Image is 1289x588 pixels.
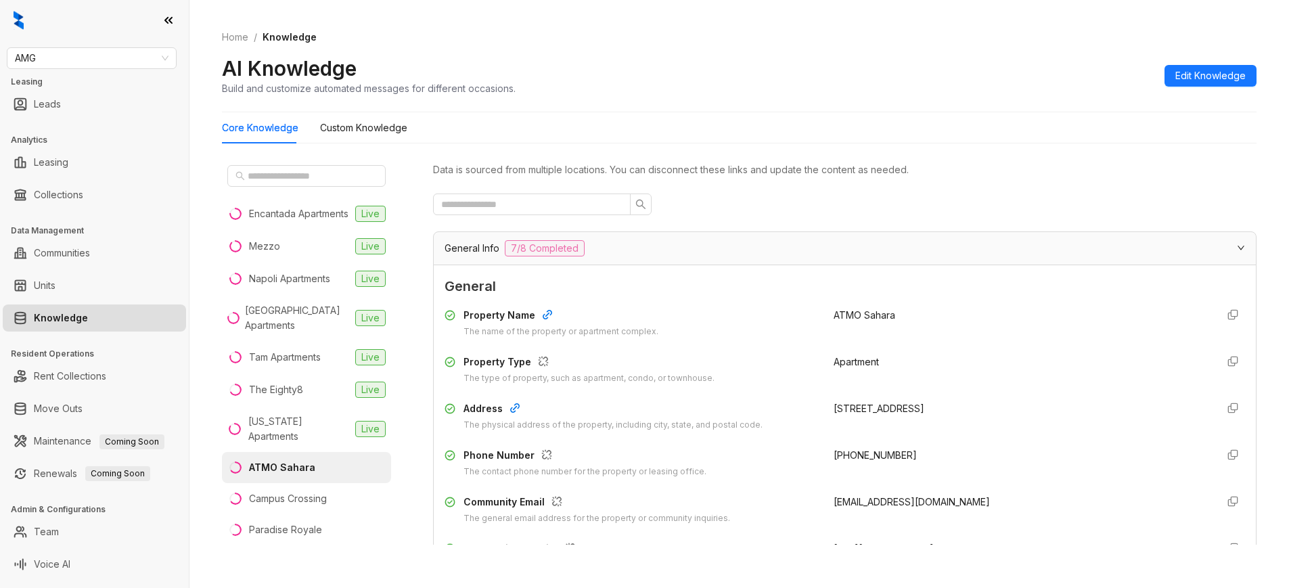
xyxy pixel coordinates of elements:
div: Property Type [463,355,715,372]
li: Renewals [3,460,186,487]
li: Move Outs [3,395,186,422]
a: Home [219,30,251,45]
a: Team [34,518,59,545]
a: Units [34,272,55,299]
div: Mezzo [249,239,280,254]
span: Live [355,271,386,287]
li: Communities [3,240,186,267]
span: General [445,276,1245,297]
div: Phone Number [463,448,706,466]
div: The general email address for the property or community inquiries. [463,512,730,525]
img: logo [14,11,24,30]
span: Live [355,310,386,326]
button: Edit Knowledge [1164,65,1257,87]
div: [GEOGRAPHIC_DATA] Apartments [245,303,350,333]
span: General Info [445,241,499,256]
span: expanded [1237,244,1245,252]
h3: Data Management [11,225,189,237]
div: Address [463,401,763,419]
span: Coming Soon [85,466,150,481]
li: Team [3,518,186,545]
h2: AI Knowledge [222,55,357,81]
div: Community Email [463,495,730,512]
span: Live [355,421,386,437]
a: Voice AI [34,551,70,578]
a: RenewalsComing Soon [34,460,150,487]
div: Custom Knowledge [320,120,407,135]
h3: Resident Operations [11,348,189,360]
span: 7/8 Completed [505,240,585,256]
li: Knowledge [3,304,186,332]
span: AMG [15,48,168,68]
span: Coming Soon [99,434,164,449]
span: Knowledge [263,31,317,43]
div: [US_STATE] Apartments [248,414,350,444]
span: search [235,171,245,181]
span: [EMAIL_ADDRESS][DOMAIN_NAME] [834,496,990,507]
div: The contact phone number for the property or leasing office. [463,466,706,478]
span: [PHONE_NUMBER] [834,449,917,461]
a: Leads [34,91,61,118]
div: The type of property, such as apartment, condo, or townhouse. [463,372,715,385]
div: The name of the property or apartment complex. [463,325,658,338]
li: / [254,30,257,45]
div: Community Website [463,541,672,559]
a: Communities [34,240,90,267]
div: Napoli Apartments [249,271,330,286]
a: Collections [34,181,83,208]
li: Voice AI [3,551,186,578]
a: Rent Collections [34,363,106,390]
span: search [635,199,646,210]
a: Move Outs [34,395,83,422]
span: Edit Knowledge [1175,68,1246,83]
span: Apartment [834,356,879,367]
li: Maintenance [3,428,186,455]
span: [URL][DOMAIN_NAME] [834,543,934,554]
div: Tam Apartments [249,350,321,365]
div: Paradise Royale [249,522,322,537]
div: General Info7/8 Completed [434,232,1256,265]
div: Property Name [463,308,658,325]
div: Encantada Apartments [249,206,348,221]
span: Live [355,382,386,398]
a: Knowledge [34,304,88,332]
div: Campus Crossing [249,491,327,506]
span: Live [355,349,386,365]
h3: Admin & Configurations [11,503,189,516]
h3: Analytics [11,134,189,146]
span: Live [355,206,386,222]
div: The Eighty8 [249,382,303,397]
div: Core Knowledge [222,120,298,135]
li: Units [3,272,186,299]
li: Leasing [3,149,186,176]
div: ATMO Sahara [249,460,315,475]
li: Rent Collections [3,363,186,390]
li: Collections [3,181,186,208]
a: Leasing [34,149,68,176]
h3: Leasing [11,76,189,88]
li: Leads [3,91,186,118]
div: Build and customize automated messages for different occasions. [222,81,516,95]
span: Live [355,238,386,254]
div: [STREET_ADDRESS] [834,401,1206,416]
div: Data is sourced from multiple locations. You can disconnect these links and update the content as... [433,162,1257,177]
span: ATMO Sahara [834,309,895,321]
div: The physical address of the property, including city, state, and postal code. [463,419,763,432]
